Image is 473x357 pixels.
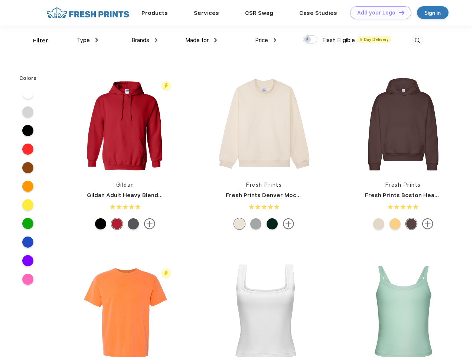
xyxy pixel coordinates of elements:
img: flash_active_toggle.svg [161,81,171,91]
div: Forest Green [267,218,278,229]
a: Gildan Adult Heavy Blend 8 Oz. 50/50 Hooded Sweatshirt [87,192,249,199]
div: Sand [373,218,384,229]
div: Black [95,218,106,229]
img: func=resize&h=266 [354,75,453,174]
img: dropdown.png [214,38,217,42]
div: Colors [14,74,42,82]
span: Price [255,37,268,44]
img: DT [399,10,404,15]
img: func=resize&h=266 [76,75,174,174]
div: Dark Chocolate [406,218,417,229]
a: Products [141,10,168,16]
div: Add your Logo [357,10,395,16]
a: Fresh Prints [246,182,282,188]
div: Charcoal [128,218,139,229]
span: Type [77,37,90,44]
a: Fresh Prints Denver Mock Neck Heavyweight Sweatshirt [226,192,387,199]
div: Red [111,218,123,229]
img: desktop_search.svg [411,35,424,47]
div: Bahama Yellow [389,218,401,229]
img: more.svg [422,218,433,229]
a: Sign in [417,6,448,19]
span: Made for [185,37,209,44]
a: Fresh Prints [385,182,421,188]
div: Buttermilk [234,218,245,229]
div: Sign in [425,9,441,17]
img: more.svg [144,218,155,229]
a: Gildan [116,182,134,188]
img: more.svg [283,218,294,229]
span: Brands [131,37,149,44]
img: dropdown.png [155,38,157,42]
img: fo%20logo%202.webp [44,6,131,19]
span: 5 Day Delivery [358,36,391,43]
div: Heathered Grey [250,218,261,229]
img: dropdown.png [95,38,98,42]
span: Flash Eligible [322,37,355,44]
div: Filter [33,36,48,45]
img: func=resize&h=266 [215,75,313,174]
img: flash_active_toggle.svg [161,268,171,279]
img: dropdown.png [274,38,276,42]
